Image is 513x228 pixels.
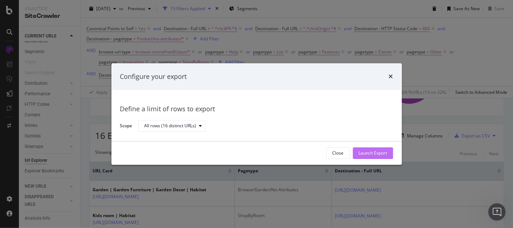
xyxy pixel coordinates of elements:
[353,147,393,159] button: Launch Export
[326,147,350,159] button: Close
[120,72,187,81] div: Configure your export
[120,123,133,131] label: Scope
[333,150,344,156] div: Close
[111,63,402,165] div: modal
[138,120,205,132] button: All rows (16 distinct URLs)
[389,72,393,81] div: times
[359,150,387,156] div: Launch Export
[120,105,393,114] div: Define a limit of rows to export
[144,124,196,128] div: All rows (16 distinct URLs)
[488,203,506,221] iframe: Intercom live chat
